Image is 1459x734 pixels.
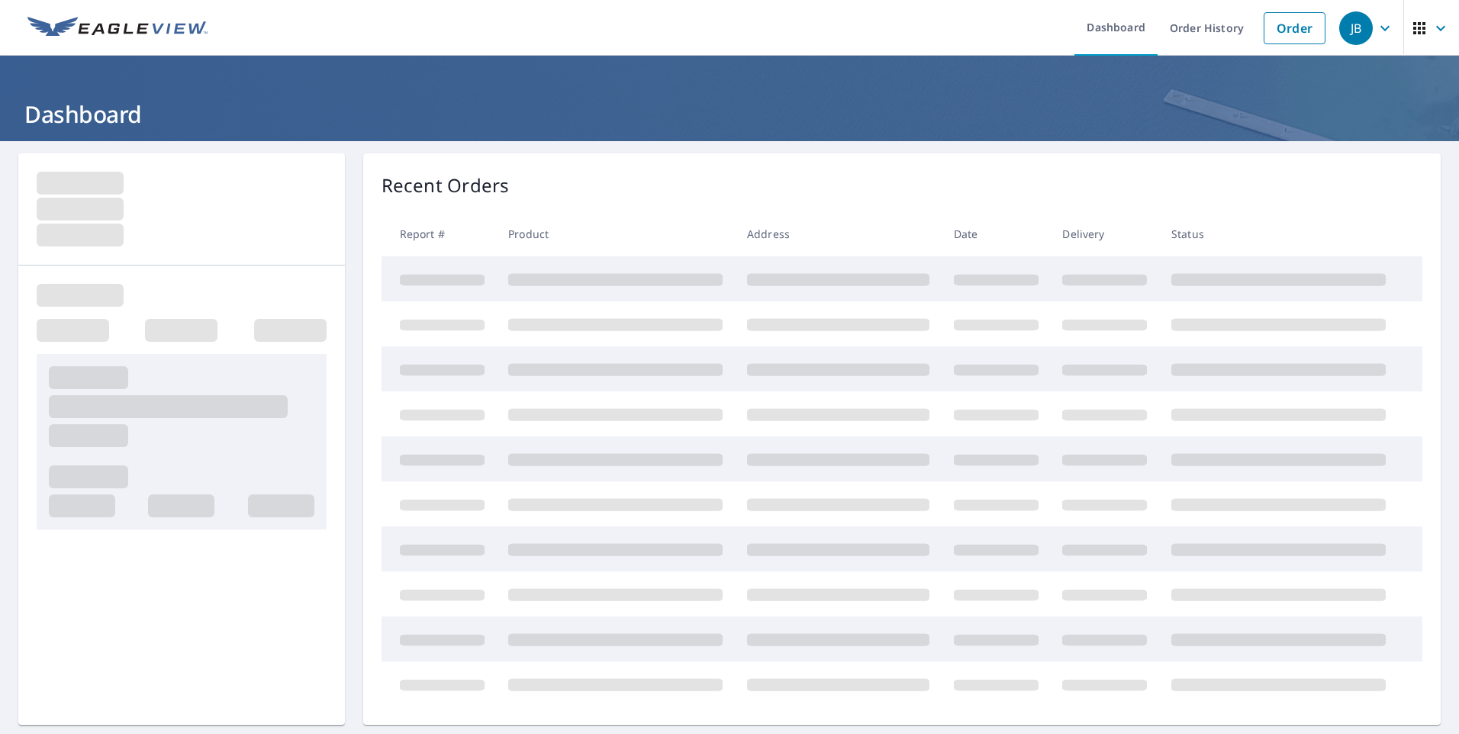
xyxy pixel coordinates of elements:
th: Status [1159,211,1398,256]
div: JB [1339,11,1373,45]
th: Date [942,211,1051,256]
th: Delivery [1050,211,1159,256]
a: Order [1264,12,1325,44]
h1: Dashboard [18,98,1441,130]
img: EV Logo [27,17,208,40]
th: Product [496,211,735,256]
p: Recent Orders [382,172,510,199]
th: Report # [382,211,497,256]
th: Address [735,211,942,256]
